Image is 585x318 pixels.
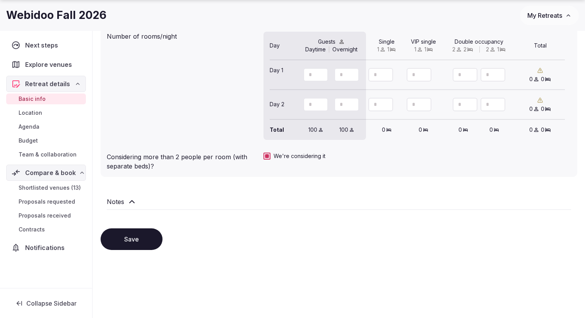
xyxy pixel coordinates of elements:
span: Team & collaboration [19,151,77,158]
a: Agenda [6,121,86,132]
span: 1 [377,46,379,53]
a: Budget [6,135,86,146]
span: Agenda [19,123,39,131]
div: Guests [294,38,368,46]
div: 0 [374,126,399,134]
span: 0 [541,75,544,83]
div: 100 [334,126,359,134]
div: Day [270,42,294,49]
span: Contracts [19,226,45,233]
span: 1 [414,46,416,53]
span: 0 [529,75,533,83]
span: Shortlisted venues (13) [19,184,81,192]
a: Explore venues [6,56,86,73]
div: Single [373,38,400,46]
span: 2 [486,46,489,53]
div: Total [516,42,565,49]
a: Basic info [6,94,86,104]
span: My Retreats [527,12,562,19]
a: Location [6,107,86,118]
span: Proposals received [19,212,71,219]
div: Number of rooms/night [107,29,257,41]
span: 1 [424,46,426,53]
div: Day 1 [270,66,294,83]
div: 0 [411,126,436,134]
div: 0 [482,126,507,134]
div: Overnight [332,46,357,53]
span: Location [19,109,42,117]
span: 2 [452,46,455,53]
a: Next steps [6,37,86,53]
button: Collapse Sidebar [6,295,86,312]
span: Collapse Sidebar [26,299,77,307]
div: Total [270,126,294,134]
div: Day 2 [270,96,294,113]
div: Double occupancy [448,38,510,46]
h1: Webidoo Fall 2026 [6,8,106,23]
span: 1 [387,46,389,53]
a: Notifications [6,240,86,256]
span: 0 [529,126,533,134]
a: Proposals requested [6,196,86,207]
button: Save [101,228,162,250]
span: 0 [541,105,544,113]
button: We're considering it [263,153,270,160]
span: Retreat details [25,79,70,88]
a: Contracts [6,224,86,235]
div: Daytime [305,46,326,53]
a: Proposals received [6,210,86,221]
a: Team & collaboration [6,149,86,160]
label: We're considering it [263,152,571,160]
span: 2 [464,46,467,53]
span: Explore venues [25,60,75,69]
span: Compare & book [25,168,76,177]
div: 0 [451,126,476,134]
a: Shortlisted venues (13) [6,182,86,193]
div: Considering more than 2 people per room (with separate beds)? [107,149,257,171]
span: Budget [19,137,38,145]
span: Next steps [25,41,61,50]
div: 100 [303,126,328,134]
h2: Notes [107,197,124,206]
button: My Retreats [520,6,579,25]
span: 1 [497,46,499,53]
span: 0 [529,105,533,113]
span: Notifications [25,243,68,252]
span: Basic info [19,95,46,103]
span: Proposals requested [19,198,75,206]
div: VIP single [410,38,438,46]
span: 0 [541,126,544,134]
